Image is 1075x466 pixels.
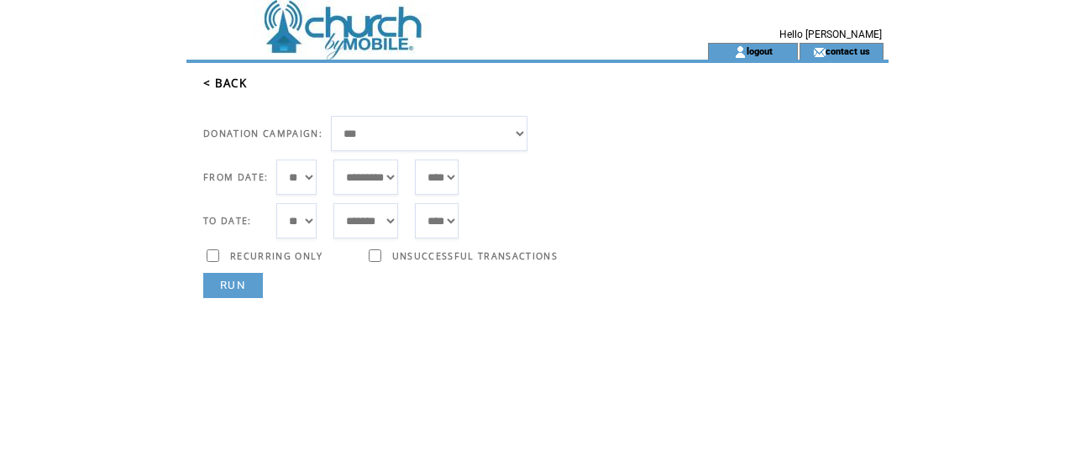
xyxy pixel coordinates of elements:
[203,215,252,227] span: TO DATE:
[826,45,870,56] a: contact us
[392,250,558,262] span: UNSUCCESSFUL TRANSACTIONS
[813,45,826,59] img: contact_us_icon.gif
[203,128,322,139] span: DONATION CAMPAIGN:
[747,45,773,56] a: logout
[230,250,323,262] span: RECURRING ONLY
[779,29,882,40] span: Hello [PERSON_NAME]
[203,76,247,91] a: < BACK
[734,45,747,59] img: account_icon.gif
[203,273,263,298] a: RUN
[203,171,268,183] span: FROM DATE:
